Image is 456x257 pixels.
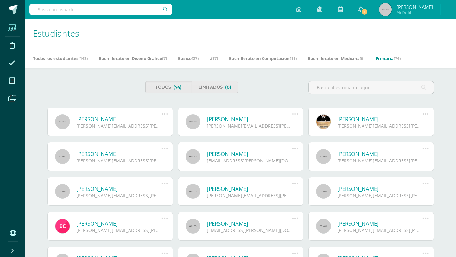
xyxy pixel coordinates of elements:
a: Primaria(74) [376,53,401,63]
a: [PERSON_NAME] [76,220,161,227]
span: (7) [162,55,167,61]
a: Bachillerato en Computación(11) [229,53,297,63]
div: [PERSON_NAME][EMAIL_ADDRESS][PERSON_NAME][DOMAIN_NAME] [337,123,422,129]
a: Bachillerato en Diseño Gráfico(7) [99,53,167,63]
a: [PERSON_NAME] [207,185,292,192]
span: (142) [79,55,88,61]
span: (11) [290,55,297,61]
div: [PERSON_NAME][EMAIL_ADDRESS][PERSON_NAME][DOMAIN_NAME] [76,123,161,129]
div: [PERSON_NAME][EMAIL_ADDRESS][PERSON_NAME][DOMAIN_NAME] [76,227,161,233]
span: Estudiantes [33,27,79,39]
a: [PERSON_NAME] [76,116,161,123]
a: [PERSON_NAME] [76,185,161,192]
span: (27) [192,55,199,61]
a: [PERSON_NAME] [207,116,292,123]
a: Limitados(0) [192,81,238,93]
span: 2 [361,8,368,15]
div: [PERSON_NAME][EMAIL_ADDRESS][PERSON_NAME][DOMAIN_NAME] [337,227,422,233]
a: [PERSON_NAME] [337,220,422,227]
div: [PERSON_NAME][EMAIL_ADDRESS][PERSON_NAME][DOMAIN_NAME] [337,192,422,198]
span: (74) [174,81,182,93]
a: Bachillerato en Medicina(6) [308,53,364,63]
div: [PERSON_NAME][EMAIL_ADDRESS][PERSON_NAME][DOMAIN_NAME] [207,123,292,129]
input: Busca al estudiante aquí... [309,81,434,94]
div: [EMAIL_ADDRESS][PERSON_NAME][DOMAIN_NAME] [207,158,292,164]
input: Busca un usuario... [29,4,172,15]
div: [PERSON_NAME][EMAIL_ADDRESS][PERSON_NAME][DOMAIN_NAME] [207,192,292,198]
div: [PERSON_NAME][EMAIL_ADDRESS][PERSON_NAME][DOMAIN_NAME] [76,158,161,164]
div: [PERSON_NAME][EMAIL_ADDRESS][PERSON_NAME][DOMAIN_NAME] [76,192,161,198]
div: [PERSON_NAME][EMAIL_ADDRESS][PERSON_NAME][DOMAIN_NAME] [337,158,422,164]
a: [PERSON_NAME] [337,116,422,123]
a: [PERSON_NAME] [207,150,292,158]
a: [PERSON_NAME] [76,150,161,158]
span: (6) [360,55,364,61]
span: Mi Perfil [396,9,433,15]
span: (74) [394,55,401,61]
a: Todos los estudiantes(142) [33,53,88,63]
span: (0) [225,81,231,93]
span: [PERSON_NAME] [396,4,433,10]
div: [EMAIL_ADDRESS][PERSON_NAME][DOMAIN_NAME] [207,227,292,233]
a: Todos(74) [145,81,192,93]
a: [PERSON_NAME] [337,185,422,192]
a: Básico(27) [178,53,199,63]
a: [PERSON_NAME] [337,150,422,158]
a: .(17) [210,53,218,63]
a: [PERSON_NAME] [207,220,292,227]
span: (17) [211,55,218,61]
img: 45x45 [379,3,392,16]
